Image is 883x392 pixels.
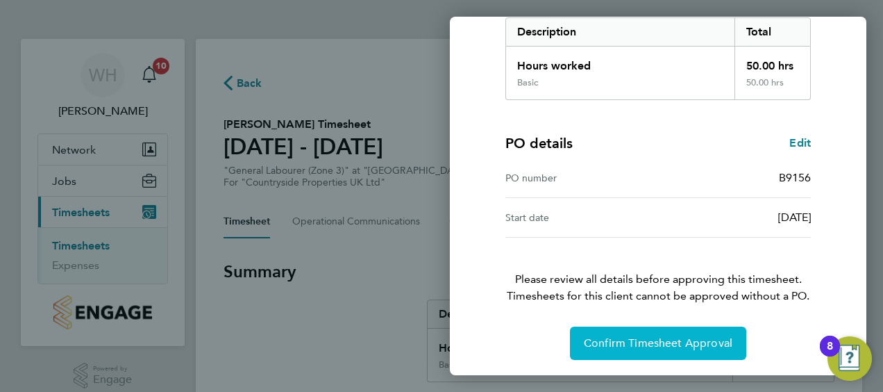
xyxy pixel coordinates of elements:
div: Start date [505,209,658,226]
span: Timesheets for this client cannot be approved without a PO. [489,288,827,304]
h4: PO details [505,133,573,153]
button: Open Resource Center, 8 new notifications [827,336,872,381]
span: Confirm Timesheet Approval [584,336,732,350]
a: Edit [789,135,811,152]
div: Basic [517,77,538,88]
p: Please review all details before approving this timesheet. [489,238,827,304]
span: Edit [789,136,811,149]
div: Hours worked [506,47,734,77]
div: PO number [505,170,658,186]
div: 50.00 hrs [734,77,811,99]
div: 50.00 hrs [734,47,811,77]
span: B9156 [779,171,811,184]
button: Confirm Timesheet Approval [570,327,746,360]
div: Total [734,18,811,46]
div: [DATE] [658,209,811,226]
div: Description [506,18,734,46]
div: Summary of 15 - 21 Sep 2025 [505,17,811,100]
div: 8 [827,346,833,364]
